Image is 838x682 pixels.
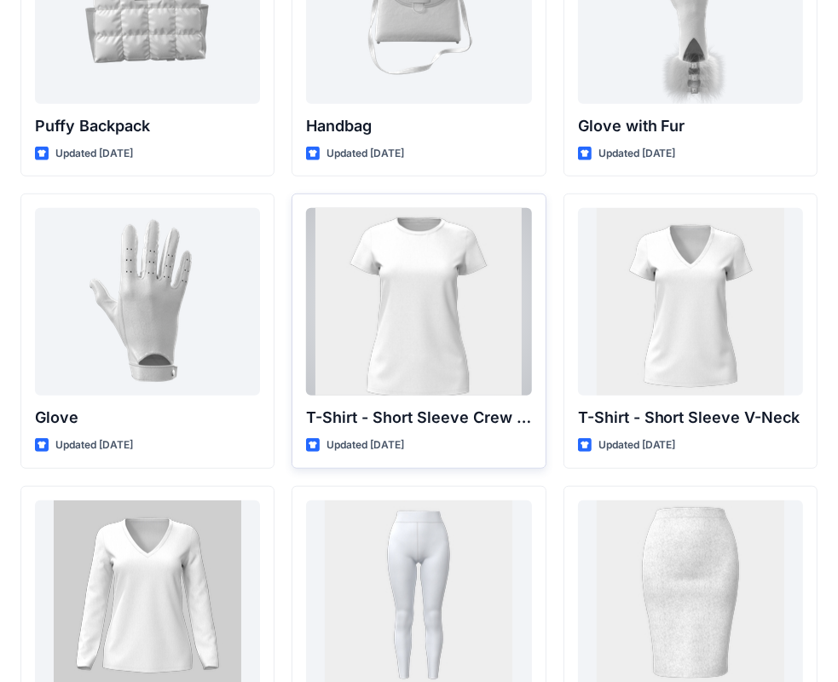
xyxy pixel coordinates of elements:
p: Updated [DATE] [598,436,676,454]
p: Updated [DATE] [327,436,404,454]
p: Puffy Backpack [35,114,260,138]
a: T-Shirt - Short Sleeve Crew Neck [306,208,531,396]
a: T-Shirt - Short Sleeve V-Neck [578,208,803,396]
a: Glove [35,208,260,396]
p: Updated [DATE] [55,436,133,454]
p: Glove with Fur [578,114,803,138]
p: T-Shirt - Short Sleeve Crew Neck [306,406,531,430]
p: Updated [DATE] [55,145,133,163]
p: T-Shirt - Short Sleeve V-Neck [578,406,803,430]
p: Updated [DATE] [327,145,404,163]
p: Glove [35,406,260,430]
p: Handbag [306,114,531,138]
p: Updated [DATE] [598,145,676,163]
